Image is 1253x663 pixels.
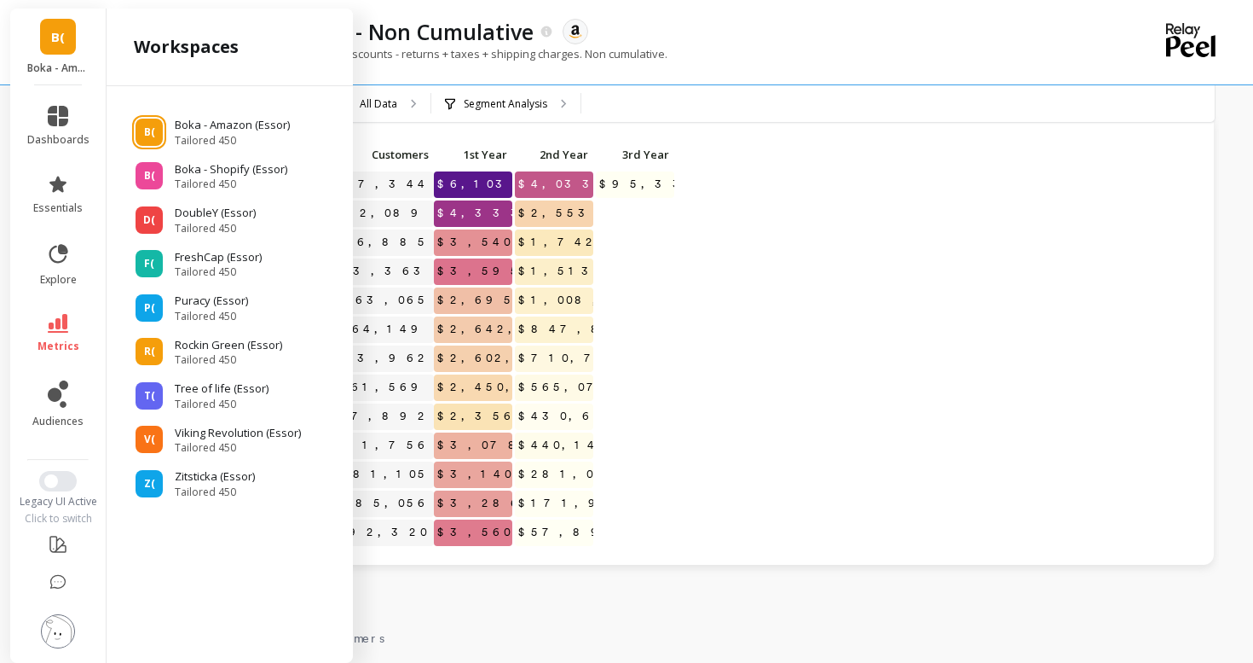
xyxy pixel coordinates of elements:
a: 63,065 [352,288,434,313]
span: Tailored 450 [175,353,282,367]
span: Tailored 450 [175,134,290,148]
span: D( [143,213,155,227]
span: Tailored 450 [175,486,255,499]
a: 81,756 [341,433,434,458]
p: Boka - Shopify (Essor) [175,161,287,178]
span: dashboards [27,133,89,147]
span: R( [144,345,155,358]
span: audiences [32,415,84,428]
span: $1,008,121.65 [515,288,678,313]
span: V( [144,433,155,446]
div: Toggle SortBy [595,142,676,169]
p: Boka - Amazon (Essor) [27,61,89,75]
p: Puracy (Essor) [175,293,248,310]
span: $3,595,146.21 [434,259,607,284]
p: DoubleY (Essor) [175,205,256,222]
div: Toggle SortBy [331,142,412,169]
span: T( [144,389,155,403]
span: Tailored 450 [175,177,287,191]
p: FreshCap (Essor) [175,249,262,266]
span: $2,642,151.71 [434,317,602,342]
span: $57,899.39 [515,520,676,545]
div: Legacy UI Active [10,495,107,509]
a: 83,363 [332,259,436,284]
a: 97,344 [337,172,434,197]
p: Boka - Amazon (Essor) [175,117,290,134]
p: Customers [332,142,434,166]
span: F( [144,257,154,270]
span: $440,146.26 [515,433,645,458]
span: $95,339.91 [596,172,753,197]
p: Segment Analysis [464,97,547,111]
p: Rockin Green (Essor) [175,337,282,354]
span: $3,078,818.62 [434,433,624,458]
p: Lifetime Revenue = gross sales - discounts - returns + taxes + shipping charges. Non cumulative. [143,46,667,61]
span: B( [144,169,155,183]
p: Tree of life (Essor) [175,381,268,398]
span: 2nd Year [518,148,588,161]
span: $565,078.02 [515,375,655,400]
span: Z( [144,477,155,491]
span: $171,911.92 [515,491,674,516]
span: $3,560,771.66 [434,520,610,545]
nav: Tabs [143,616,1219,655]
img: api.amazon.svg [568,24,583,39]
h2: workspaces [134,35,239,59]
a: 82,089 [338,201,434,226]
span: B( [51,27,65,47]
span: $2,450,111.76 [434,375,599,400]
span: $2,695,420.96 [434,288,602,313]
a: 76,885 [336,230,434,255]
a: 85,056 [352,491,434,516]
a: 63,962 [343,346,434,371]
img: profile picture [41,614,75,648]
span: Tailored 450 [175,265,262,279]
p: 1st Year [434,142,512,166]
span: $2,553,307.97 [515,201,702,226]
span: $281,010.13 [515,462,660,487]
span: $1,742,676.02 [515,230,684,255]
a: 57,892 [337,404,434,429]
span: essentials [33,201,83,215]
p: Viking Revolution (Essor) [175,425,301,442]
span: $2,602,821.36 [434,346,603,371]
span: $430,654.24 [515,404,651,429]
div: Toggle SortBy [433,142,514,169]
span: $4,033,165.20 [515,172,681,197]
span: Tailored 450 [175,441,301,455]
span: $4,333,917.72 [434,201,632,226]
span: 1st Year [437,148,507,161]
div: Click to switch [10,512,107,526]
span: P( [144,301,155,315]
p: All Data [360,97,397,111]
span: $710,706.88 [515,346,671,371]
span: Tailored 450 [175,310,248,323]
span: $3,286,977.70 [434,491,628,516]
span: $1,513,603.97 [515,259,700,284]
span: Customers [335,148,429,161]
a: 92,320 [345,520,434,545]
span: B( [144,125,155,139]
p: 3rd Year [596,142,674,166]
span: explore [40,273,77,287]
span: 3rd Year [599,148,669,161]
span: $2,356,399.43 [434,404,625,429]
div: Toggle SortBy [514,142,595,169]
span: $847,805.88 [515,317,678,342]
a: 64,149 [349,317,434,342]
a: 61,569 [348,375,434,400]
a: 81,105 [349,462,434,487]
p: Zitsticka (Essor) [175,468,255,486]
button: Switch to New UI [39,471,77,491]
p: 2nd Year [515,142,593,166]
span: Tailored 450 [175,398,268,411]
span: $3,540,880.78 [434,230,620,255]
span: $6,103,123.77 [434,172,617,197]
span: metrics [38,340,79,353]
span: $3,140,895.63 [434,462,616,487]
span: Tailored 450 [175,222,256,236]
